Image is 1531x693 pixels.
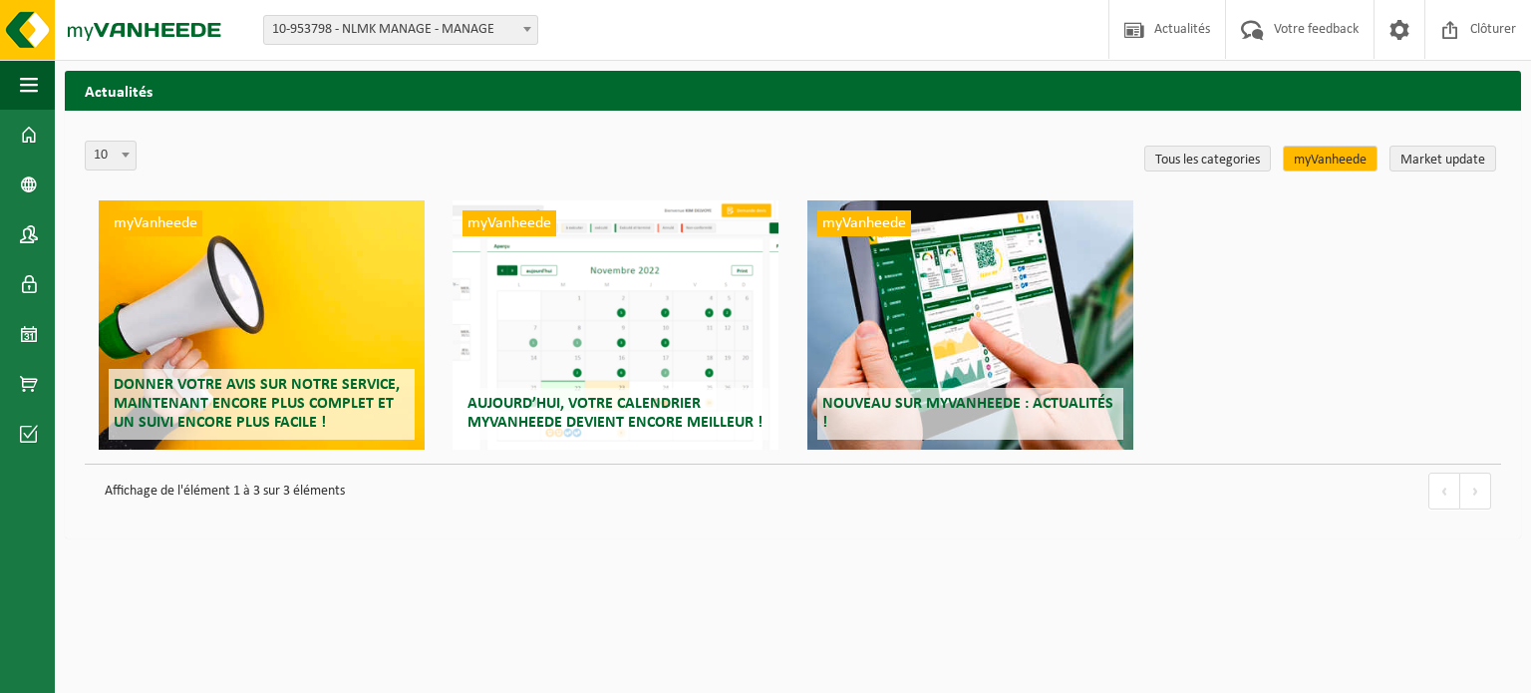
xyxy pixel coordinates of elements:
span: myVanheede [462,210,556,236]
span: Nouveau sur myVanheede : Actualités ! [822,396,1113,431]
span: Donner votre avis sur notre service, maintenant encore plus complet et un suivi encore plus facile ! [114,377,400,431]
span: 10 [86,142,136,170]
a: myVanheede Nouveau sur myVanheede : Actualités ! [807,200,1133,450]
a: myVanheede Donner votre avis sur notre service, maintenant encore plus complet et un suivi encore... [99,200,425,450]
span: Aujourd’hui, votre calendrier myVanheede devient encore meilleur ! [467,396,763,431]
span: myVanheede [109,210,202,236]
p: Affichage de l'élément 1 à 3 sur 3 éléments [95,475,1408,509]
h2: Actualités [65,71,1521,110]
a: myVanheede [1283,146,1378,172]
a: vorige [1428,473,1460,510]
a: myVanheede Aujourd’hui, votre calendrier myVanheede devient encore meilleur ! [453,200,778,450]
a: Tous les categories [1144,146,1271,172]
a: volgende [1460,473,1491,510]
a: Market update [1389,146,1496,172]
span: myVanheede [817,210,911,236]
span: 10-953798 - NLMK MANAGE - MANAGE [263,15,538,45]
span: 10-953798 - NLMK MANAGE - MANAGE [264,16,537,44]
span: 10 [85,141,137,171]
